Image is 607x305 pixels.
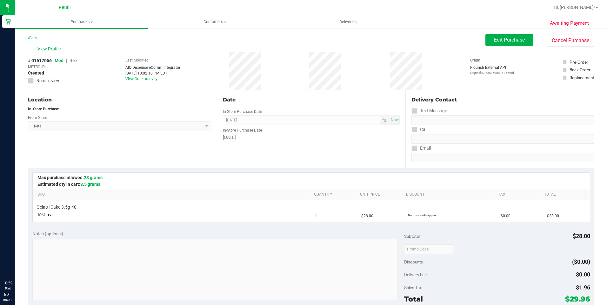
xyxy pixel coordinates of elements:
[37,213,45,217] span: UOM
[125,65,180,70] div: AIQ Dispense eComm Integrator
[3,280,12,297] p: 10:59 PM EDT
[37,175,103,180] span: Max purchase allowed:
[37,182,100,187] span: Estimated qty in cart:
[411,115,594,125] input: Format: (999) 999-9999
[576,284,590,291] span: $1.96
[28,36,37,40] a: Back
[80,182,100,187] span: 3.5 grams
[125,70,180,76] div: [DATE] 10:02:10 PM EDT
[408,213,437,217] span: No discounts applied
[37,192,306,197] a: SKU
[485,34,533,46] button: Edit Purchase
[48,212,53,217] span: ea
[223,96,400,104] div: Date
[149,19,281,25] span: Customers
[28,57,52,64] span: # 01617056
[572,258,590,265] span: ($0.00)
[28,96,211,104] div: Location
[37,78,59,84] span: Needs review
[66,58,67,63] span: |
[411,125,427,134] label: Call
[70,58,77,63] span: Rec
[404,295,423,303] span: Total
[470,65,514,75] div: Flourish External API
[360,192,398,197] a: Unit Price
[28,70,44,76] span: Created
[404,244,453,254] input: Promo Code
[544,192,583,197] a: Total
[6,254,25,273] iframe: Resource center
[32,231,63,236] span: Notes (optional)
[47,64,48,70] span: -
[28,115,47,120] label: From Store
[501,213,510,219] span: $0.00
[547,35,594,47] button: Cancel Purchase
[404,256,423,268] span: Discounts
[314,192,352,197] a: Quantity
[411,96,594,104] div: Delivery Contact
[59,5,71,10] span: Retail
[28,107,59,111] strong: In-Store Purchase
[411,134,594,144] input: Format: (999) 999-9999
[37,46,63,52] span: View Profile
[5,18,11,25] inline-svg: Retail
[470,70,514,75] p: Original ID: eaa3598e9d25598f
[547,213,559,219] span: $28.00
[361,213,373,219] span: $28.00
[573,233,590,239] span: $28.00
[570,75,594,81] div: Replacement
[28,64,46,70] span: METRC ID:
[315,213,317,219] span: 1
[223,134,400,141] div: [DATE]
[404,234,420,239] span: Subtotal
[15,15,148,29] a: Purchases
[282,15,415,29] a: Deliveries
[494,37,525,43] span: Edit Purchase
[223,109,262,114] label: In-Store Purchase Date
[404,272,427,277] span: Delivery Fee
[570,67,590,73] div: Back Order
[406,192,490,197] a: Discount
[37,204,77,210] span: Gelatti Cake 3.5g-40
[148,15,281,29] a: Customers
[550,20,589,27] span: Awaiting Payment
[84,175,103,180] span: 28 grams
[565,295,590,303] span: $29.96
[55,58,63,63] span: Med
[15,19,148,25] span: Purchases
[125,57,149,63] label: Last Modified
[3,297,12,302] p: 08/21
[554,5,595,10] span: Hi, [PERSON_NAME]!
[331,19,365,25] span: Deliveries
[498,192,537,197] a: Tax
[223,127,262,133] label: In-Store Purchase Date
[125,77,157,81] a: View Order Activity
[570,59,588,65] div: Pre-Order
[576,271,590,278] span: $0.00
[411,144,431,153] label: Email
[470,57,480,63] label: Origin
[411,106,447,115] label: Text Message
[404,285,422,290] span: Sales Tax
